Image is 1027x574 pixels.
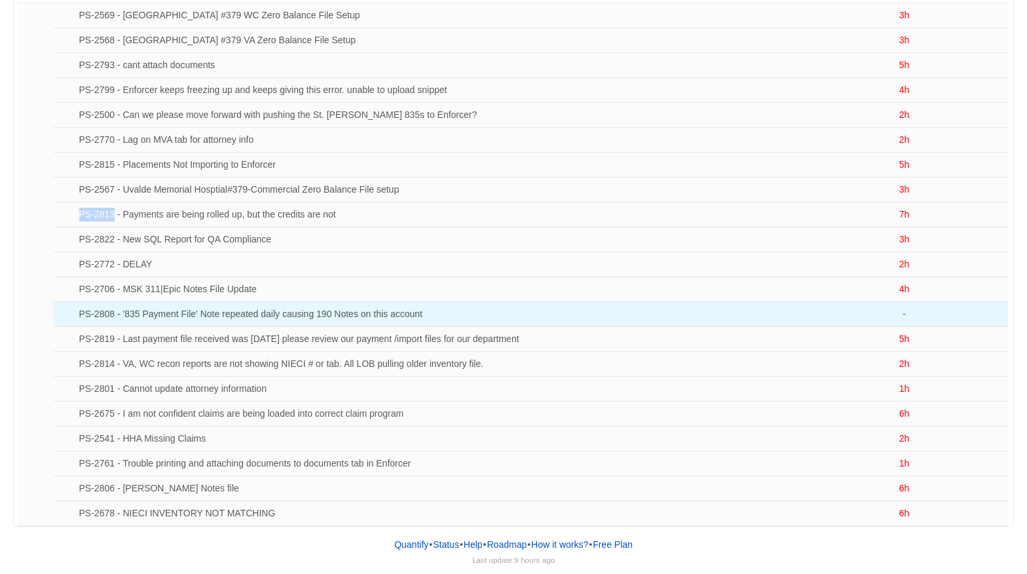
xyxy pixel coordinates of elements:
[74,476,800,501] td: PS-2806 - Presby PB Notes file
[74,302,800,327] td: PS-2808 - '835 Payment File' Note repeated daily causing 190 Notes on this account
[899,433,910,444] span: 2h
[74,53,800,78] td: PS-2793 - cant attach documents
[74,227,800,252] td: PS-2822 - New SQL Report for QA Compliance
[899,358,910,369] span: 2h
[899,284,910,294] span: 4h
[899,383,910,394] span: 1h
[74,352,800,377] td: PS-2814 - VA, WC recon reports are not showing NIECI # or tab. All LOB pulling older inventory file.
[74,78,800,103] td: PS-2799 - Enforcer keeps freezing up and keeps giving this error. unable to upload snippet
[527,539,531,550] span: •
[899,483,910,493] span: 6h
[74,28,800,53] td: PS-2568 - Uvalde Memorial Hospital #379 VA Zero Balance File Setup
[592,535,633,554] button: Free Plan
[74,427,800,451] td: PS-2541 - HHA Missing Claims
[899,334,910,344] span: 5h
[899,234,910,244] span: 3h
[899,134,910,145] span: 2h
[899,508,910,518] span: 6h
[74,277,800,302] td: PS-2706 - MSK 311|Epic Notes File Update
[463,535,483,554] a: Help
[74,3,800,28] td: PS-2569 - Uvalde Memorial Hospital #379 WC Zero Balance File Setup
[899,109,910,120] span: 2h
[74,128,800,153] td: PS-2770 - Lag on MVA tab for attorney info
[899,60,910,70] span: 5h
[899,458,910,469] span: 1h
[899,85,910,95] span: 4h
[472,556,555,564] span: Last update:
[432,535,460,554] a: Status
[74,377,800,402] td: PS-2801 - Cannot update attorney information
[903,309,906,319] span: -
[74,327,800,352] td: PS-2819 - Last payment file received was 8/22/25 please review our payment /import files for our ...
[394,535,429,554] a: Quantify
[74,402,800,427] td: PS-2675 - I am not confident claims are being loaded into correct claim program
[429,539,432,550] span: •
[899,184,910,195] span: 3h
[74,501,800,526] td: PS-2678 - NIECI INVENTORY NOT MATCHING
[899,35,910,45] span: 3h
[589,539,592,550] span: •
[74,451,800,476] td: PS-2761 - Trouble printing and attaching documents to documents tab in Enforcer
[899,209,910,220] span: 7h
[899,408,910,419] span: 6h
[74,103,800,128] td: PS-2500 - Can we please move forward with pushing the St. Joseph 835s to Enforcer?
[74,252,800,277] td: PS-2772 - DELAY
[899,10,910,20] span: 3h
[899,259,910,269] span: 2h
[483,539,487,550] span: •
[74,202,800,227] td: PS-2813 - Payments are being rolled up, but the credits are not
[514,556,555,564] span: 9 hours ago
[74,178,800,202] td: PS-2567 - Uvalde Memorial Hosptial#379-Commercial Zero Balance File setup
[74,153,800,178] td: PS-2815 - Placements Not Importing to Enforcer
[531,535,589,554] button: How it works?
[899,159,910,170] span: 5h
[487,535,528,554] a: Roadmap
[460,539,463,550] span: •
